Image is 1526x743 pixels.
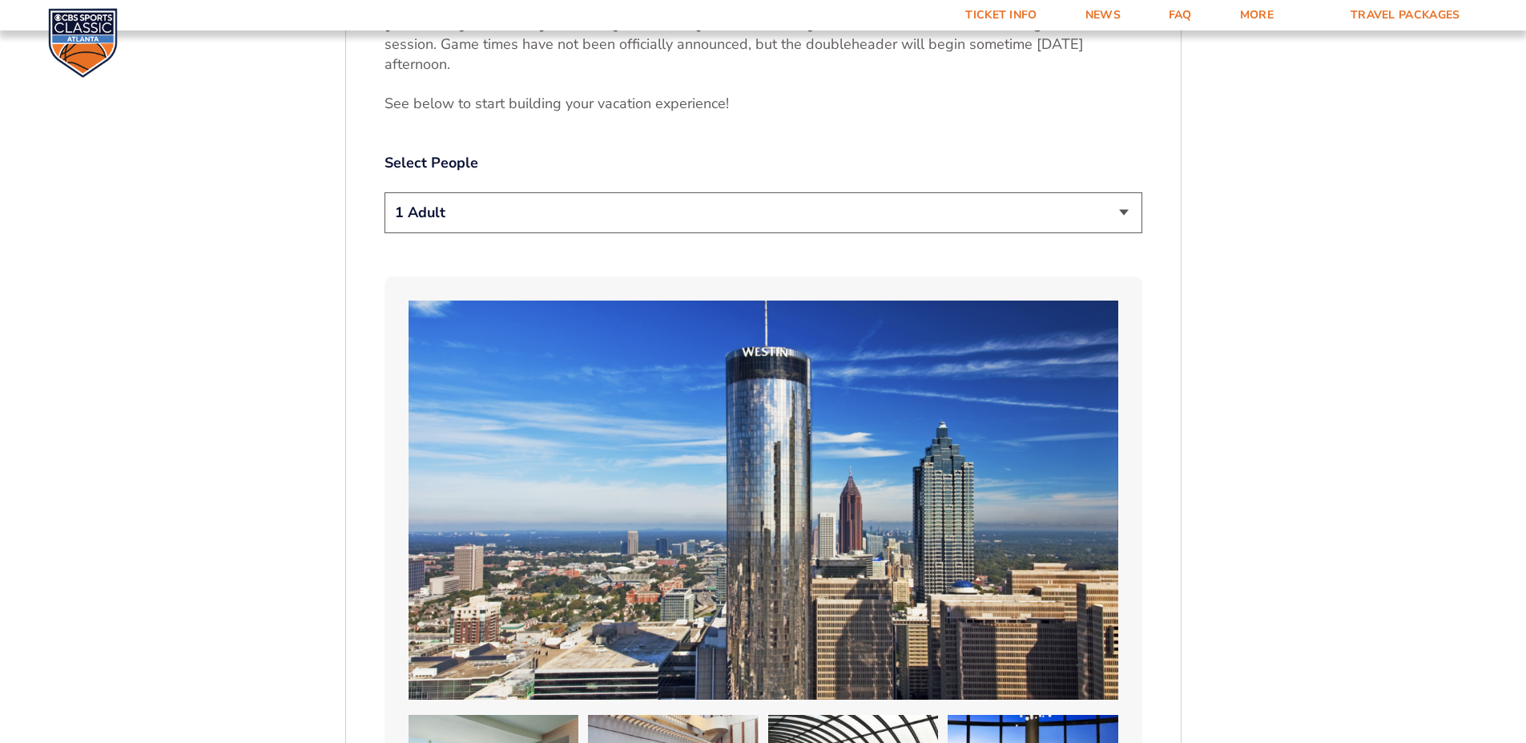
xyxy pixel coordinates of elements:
img: CBS Sports Classic [48,8,118,78]
p: See below to start building your vacation e [385,94,1142,114]
label: Select People [385,153,1142,173]
span: . Game tickets are valid for both games in the session. Game times have not been officially annou... [385,14,1117,74]
span: xperience! [663,94,729,113]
